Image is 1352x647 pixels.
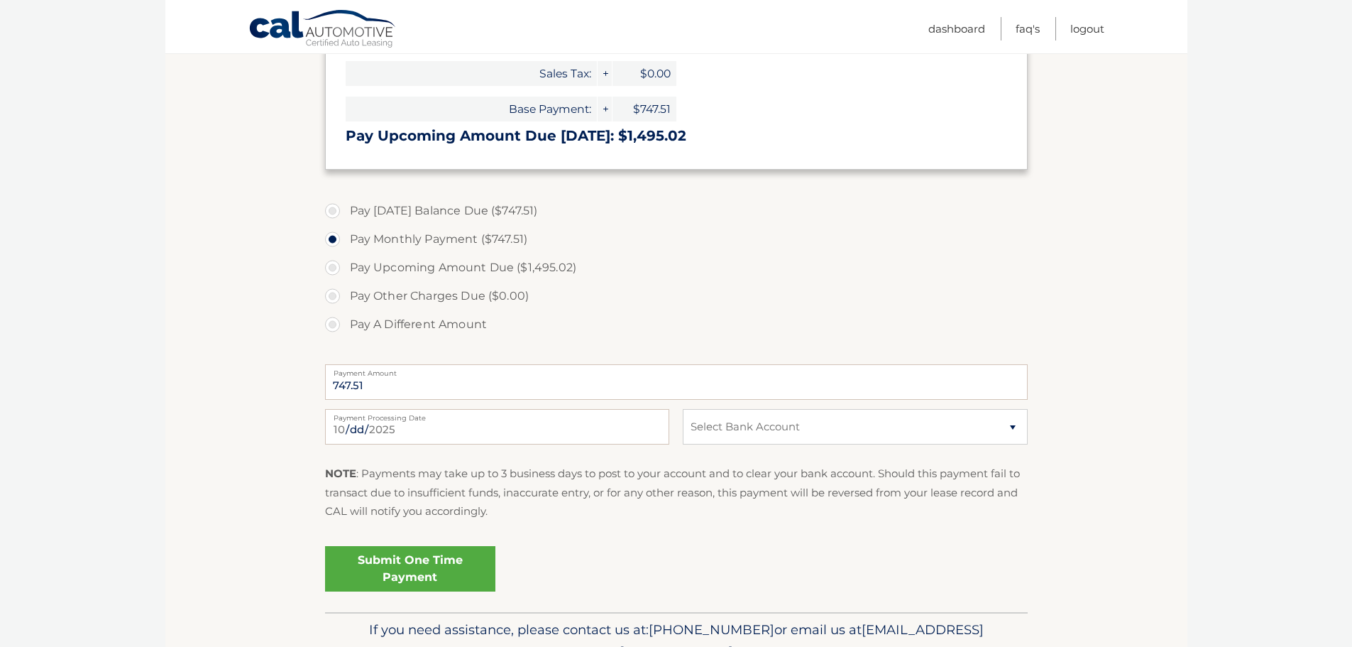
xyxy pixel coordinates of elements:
label: Pay A Different Amount [325,310,1028,339]
span: + [598,97,612,121]
span: [PHONE_NUMBER] [649,621,774,638]
input: Payment Date [325,409,669,445]
span: + [598,61,612,86]
span: Base Payment: [346,97,597,121]
label: Pay Monthly Payment ($747.51) [325,225,1028,254]
strong: NOTE [325,467,356,480]
label: Payment Processing Date [325,409,669,420]
label: Pay Upcoming Amount Due ($1,495.02) [325,254,1028,282]
a: Dashboard [928,17,985,40]
input: Payment Amount [325,364,1028,400]
a: Logout [1070,17,1104,40]
h3: Pay Upcoming Amount Due [DATE]: $1,495.02 [346,127,1007,145]
label: Pay [DATE] Balance Due ($747.51) [325,197,1028,225]
a: Cal Automotive [248,9,397,50]
label: Pay Other Charges Due ($0.00) [325,282,1028,310]
a: Submit One Time Payment [325,546,495,592]
span: Sales Tax: [346,61,597,86]
span: $0.00 [612,61,676,86]
label: Payment Amount [325,364,1028,376]
span: $747.51 [612,97,676,121]
a: FAQ's [1016,17,1040,40]
p: : Payments may take up to 3 business days to post to your account and to clear your bank account.... [325,464,1028,521]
